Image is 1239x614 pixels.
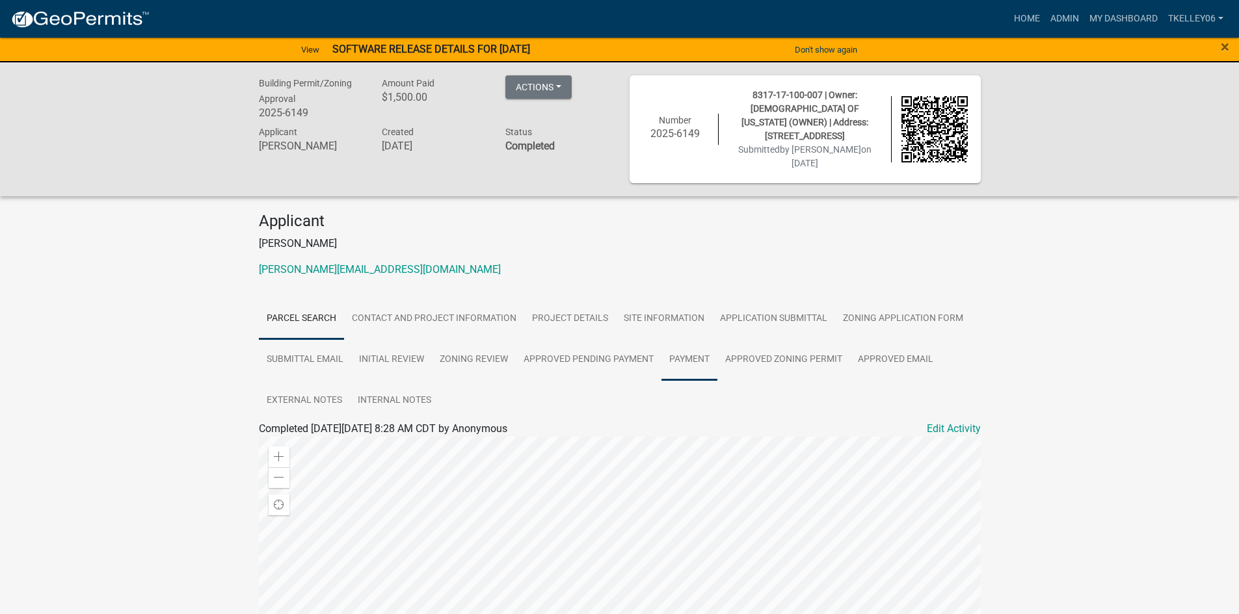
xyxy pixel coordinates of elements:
[524,298,616,340] a: Project Details
[344,298,524,340] a: Contact and Project Information
[643,127,709,140] h6: 2025-6149
[712,298,835,340] a: Application Submittal
[1221,38,1229,56] span: ×
[259,422,507,435] span: Completed [DATE][DATE] 8:28 AM CDT by Anonymous
[505,75,572,99] button: Actions
[741,90,868,141] span: 8317-17-100-007 | Owner: [DEMOGRAPHIC_DATA] OF [US_STATE] (OWNER) | Address: [STREET_ADDRESS]
[259,107,363,119] h6: 2025-6149
[259,236,981,251] p: [PERSON_NAME]
[717,339,850,381] a: Approved Zoning Permit
[516,339,661,381] a: Approved Pending Payment
[259,140,363,152] h6: [PERSON_NAME]
[901,96,968,162] img: QR code
[432,339,516,381] a: Zoning Review
[259,263,501,275] a: [PERSON_NAME][EMAIL_ADDRESS][DOMAIN_NAME]
[661,339,717,381] a: Payment
[259,339,351,381] a: Submittal Email
[1009,6,1045,31] a: Home
[259,78,352,104] span: Building Permit/Zoning Approval
[738,144,872,168] span: Submitted on [DATE]
[259,380,350,422] a: External Notes
[382,127,414,137] span: Created
[382,140,486,152] h6: [DATE]
[259,127,297,137] span: Applicant
[382,78,434,88] span: Amount Paid
[616,298,712,340] a: Site Information
[350,380,439,422] a: Internal Notes
[259,212,981,231] h4: Applicant
[1221,39,1229,55] button: Close
[1045,6,1084,31] a: Admin
[382,91,486,103] h6: $1,500.00
[927,421,981,437] a: Edit Activity
[351,339,432,381] a: Initial Review
[850,339,941,381] a: Approved Email
[505,127,532,137] span: Status
[296,39,325,60] a: View
[269,467,289,488] div: Zoom out
[790,39,862,60] button: Don't show again
[505,140,555,152] strong: Completed
[780,144,861,155] span: by [PERSON_NAME]
[269,494,289,515] div: Find my location
[332,43,530,55] strong: SOFTWARE RELEASE DETAILS FOR [DATE]
[269,446,289,467] div: Zoom in
[1084,6,1163,31] a: My Dashboard
[259,298,344,340] a: Parcel search
[659,115,691,125] span: Number
[1163,6,1229,31] a: Tkelley06
[835,298,971,340] a: Zoning Application Form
